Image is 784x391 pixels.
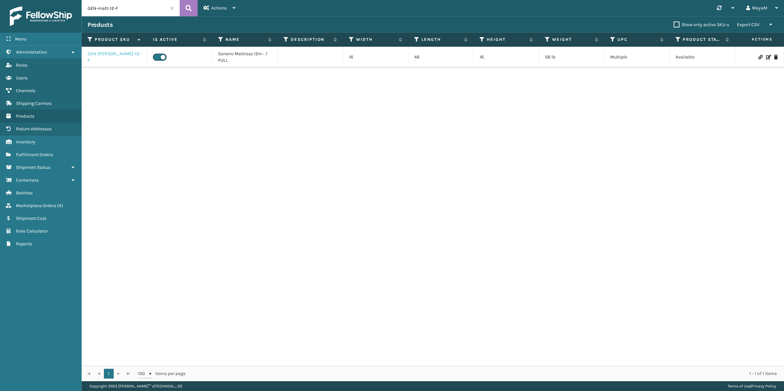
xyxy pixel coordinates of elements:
a: Terms of Use [728,384,750,388]
a: Privacy Policy [751,384,776,388]
span: Shipment Cost [16,216,46,221]
span: Actions [731,34,776,45]
label: Height [487,37,526,42]
td: Available [670,47,735,68]
span: Shipping Carriers [16,101,52,106]
td: Generic Mattress 12in - / FULL [212,47,278,68]
span: items per page [138,369,186,379]
span: Shipment Status [16,165,50,170]
label: Width [356,37,396,42]
span: Batches [16,190,33,196]
span: Containers [16,177,39,183]
a: 1 [104,369,114,379]
span: Export CSV [737,22,759,27]
label: Product SKU [95,37,134,42]
span: Channels [16,88,35,93]
td: 46 [408,47,474,68]
span: Marketplace Orders [16,203,56,208]
div: | [728,381,776,391]
i: Link Product [758,55,762,59]
span: Fulfillment Orders [16,152,53,157]
td: 16 [474,47,539,68]
label: Product Status [683,37,722,42]
h3: Products [88,21,113,29]
label: Show only active SKU-s [674,22,729,27]
label: Length [421,37,461,42]
a: GEN-[PERSON_NAME]-12-F [88,51,141,64]
span: Rate Calculator [16,228,48,234]
td: Multiple [604,47,670,68]
i: Delete [774,55,778,59]
span: Return Addresses [16,126,52,132]
span: Inventory [16,139,35,145]
span: Roles [16,62,27,68]
i: Edit [766,55,770,59]
span: Administration [16,49,47,55]
td: 58 lb [539,47,604,68]
span: Products [16,113,34,119]
span: Users [16,75,27,81]
label: Description [291,37,330,42]
label: UPC [617,37,657,42]
span: 100 [138,370,148,377]
label: Weight [552,37,592,42]
span: Actions [211,5,227,11]
div: 1 - 1 of 1 items [195,370,777,377]
img: logo [10,7,72,26]
p: Copyright 2023 [PERSON_NAME]™ v [TECHNICAL_ID] [90,381,182,391]
label: Name [225,37,265,42]
label: Is Active [153,37,200,42]
span: ( 4 ) [57,203,63,208]
span: Menu [15,36,26,42]
span: Reports [16,241,32,247]
td: 16 [343,47,408,68]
